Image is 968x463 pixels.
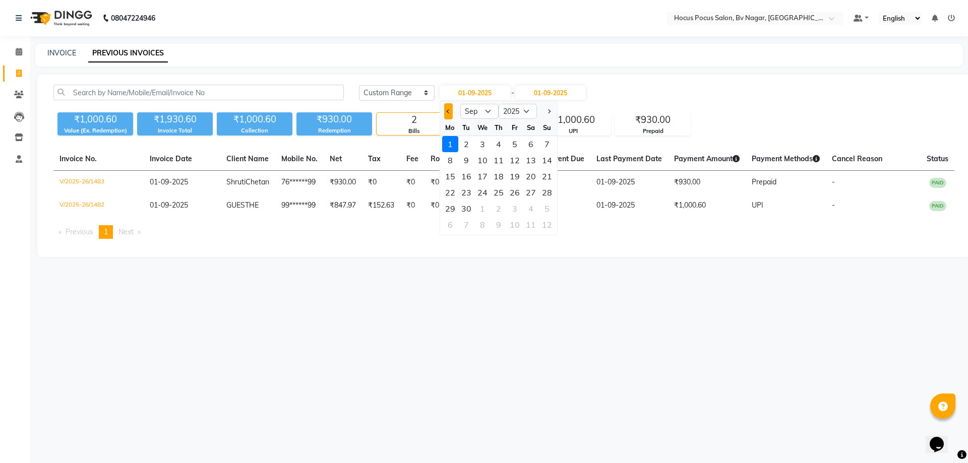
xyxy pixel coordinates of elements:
div: 6 [523,136,539,152]
span: - [832,177,835,186]
div: Monday, September 22, 2025 [442,184,458,201]
div: Sunday, October 5, 2025 [539,201,555,217]
div: 25 [491,184,507,201]
div: Monday, September 1, 2025 [442,136,458,152]
span: - [832,201,835,210]
div: ₹930.00 [296,112,372,126]
div: 3 [507,201,523,217]
div: Sunday, October 12, 2025 [539,217,555,233]
div: Friday, October 10, 2025 [507,217,523,233]
div: Tuesday, September 16, 2025 [458,168,474,184]
div: 11 [523,217,539,233]
div: Monday, September 15, 2025 [442,168,458,184]
td: ₹847.97 [324,194,362,217]
div: 29 [442,201,458,217]
span: Invoice No. [59,154,97,163]
div: 9 [458,152,474,168]
span: 01-09-2025 [150,201,188,210]
div: Wednesday, October 1, 2025 [474,201,491,217]
div: 7 [458,217,474,233]
select: Select year [499,104,537,119]
div: Wednesday, September 3, 2025 [474,136,491,152]
div: Monday, October 6, 2025 [442,217,458,233]
select: Select month [460,104,499,119]
div: 3 [474,136,491,152]
div: 12 [507,152,523,168]
div: We [474,119,491,136]
span: Round Off [431,154,465,163]
div: Monday, September 29, 2025 [442,201,458,217]
button: Next month [544,103,553,119]
td: 01-09-2025 [590,171,668,194]
div: Redemption [296,126,372,135]
div: Wednesday, October 8, 2025 [474,217,491,233]
div: 8 [442,152,458,168]
div: Tuesday, September 2, 2025 [458,136,474,152]
td: ₹930.00 [668,171,746,194]
span: Payment Methods [752,154,820,163]
div: 11 [491,152,507,168]
div: 13 [523,152,539,168]
div: ₹1,000.60 [57,112,133,126]
div: Bills [377,127,451,136]
div: Tuesday, September 30, 2025 [458,201,474,217]
div: 2 [458,136,474,152]
div: 10 [507,217,523,233]
div: 12 [539,217,555,233]
div: Thursday, October 2, 2025 [491,201,507,217]
input: End Date [515,86,586,100]
div: 24 [474,184,491,201]
div: Saturday, September 20, 2025 [523,168,539,184]
div: Sunday, September 14, 2025 [539,152,555,168]
td: ₹152.63 [362,194,400,217]
span: Current Due [544,154,584,163]
div: ₹930.00 [616,113,690,127]
div: 9 [491,217,507,233]
iframe: chat widget [926,423,958,453]
div: 27 [523,184,539,201]
td: ₹0 [362,171,400,194]
span: Status [927,154,948,163]
span: Fee [406,154,418,163]
td: ₹930.00 [324,171,362,194]
div: Friday, September 5, 2025 [507,136,523,152]
nav: Pagination [53,225,954,239]
span: Next [118,227,134,236]
div: Thursday, September 11, 2025 [491,152,507,168]
div: 18 [491,168,507,184]
span: PAID [929,178,946,188]
div: Thursday, September 4, 2025 [491,136,507,152]
div: Monday, September 8, 2025 [442,152,458,168]
div: UPI [536,127,611,136]
div: Su [539,119,555,136]
div: Friday, September 12, 2025 [507,152,523,168]
div: 8 [474,217,491,233]
div: 17 [474,168,491,184]
div: Saturday, September 13, 2025 [523,152,539,168]
div: 15 [442,168,458,184]
span: Invoice Date [150,154,192,163]
div: 22 [442,184,458,201]
span: 01-09-2025 [150,177,188,186]
div: Invoice Total [137,126,213,135]
td: ₹1,000.60 [668,194,746,217]
div: 14 [539,152,555,168]
div: Wednesday, September 24, 2025 [474,184,491,201]
td: ₹0 [425,194,471,217]
span: Prepaid [752,177,776,186]
div: 26 [507,184,523,201]
div: Saturday, October 11, 2025 [523,217,539,233]
div: Saturday, September 6, 2025 [523,136,539,152]
div: 7 [539,136,555,152]
span: Cancel Reason [832,154,882,163]
div: Thursday, September 18, 2025 [491,168,507,184]
td: ₹0 [425,171,471,194]
td: ₹0 [400,194,425,217]
div: Wednesday, September 17, 2025 [474,168,491,184]
div: 2 [491,201,507,217]
span: Previous [66,227,93,236]
span: Client Name [226,154,269,163]
div: 21 [539,168,555,184]
span: Chetan [246,177,269,186]
div: Sunday, September 7, 2025 [539,136,555,152]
